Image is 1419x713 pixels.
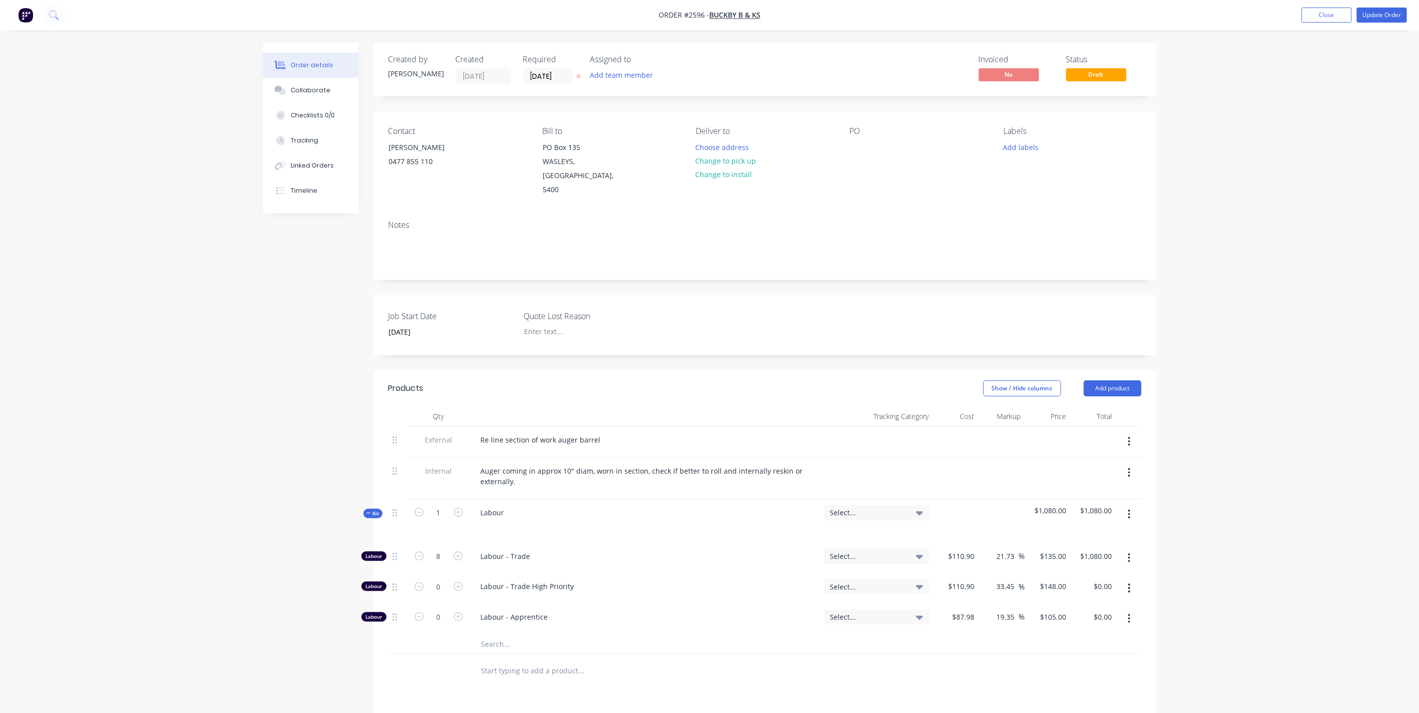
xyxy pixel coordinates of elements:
[389,155,472,169] div: 0477 855 110
[1018,550,1024,562] span: %
[659,11,709,20] span: Order #2596 -
[381,325,506,340] input: Enter date
[696,126,833,136] div: Deliver to
[1024,406,1070,426] div: Price
[481,612,816,622] span: Labour - Apprentice
[366,510,379,517] span: Kit
[830,551,906,561] span: Select...
[690,140,754,154] button: Choose address
[291,161,334,170] div: Linked Orders
[263,78,358,103] button: Collaborate
[979,406,1024,426] div: Markup
[1018,611,1024,623] span: %
[830,507,906,518] span: Select...
[263,178,358,203] button: Timeline
[1302,8,1352,23] button: Close
[933,406,979,426] div: Cost
[389,220,1141,230] div: Notes
[543,140,626,155] div: PO Box 135
[1066,55,1141,64] div: Status
[291,111,335,120] div: Checklists 0/0
[1084,380,1141,396] button: Add product
[389,126,526,136] div: Contact
[1070,406,1116,426] div: Total
[263,153,358,178] button: Linked Orders
[389,310,514,322] label: Job Start Date
[291,86,330,95] div: Collaborate
[361,612,386,622] div: Labour
[389,140,472,155] div: [PERSON_NAME]
[979,55,1054,64] div: Invoiced
[389,382,424,394] div: Products
[413,435,465,445] span: External
[1003,126,1141,136] div: Labels
[456,55,511,64] div: Created
[18,8,33,23] img: Factory
[850,126,987,136] div: PO
[584,68,658,82] button: Add team member
[1074,505,1112,516] span: $1,080.00
[409,406,469,426] div: Qty
[389,55,444,64] div: Created by
[1066,68,1126,81] span: Draft
[380,140,481,172] div: [PERSON_NAME]0477 855 110
[979,68,1039,81] span: No
[1018,581,1024,593] span: %
[830,612,906,622] span: Select...
[481,634,682,654] input: Search...
[523,55,578,64] div: Required
[820,406,933,426] div: Tracking Category
[473,433,609,447] div: Re line section of work auger barrel
[263,103,358,128] button: Checklists 0/0
[690,168,757,181] button: Change to install
[481,551,816,561] span: Labour - Trade
[1357,8,1407,23] button: Update Order
[542,126,680,136] div: Bill to
[998,140,1044,154] button: Add labels
[543,155,626,197] div: WASLEYS, [GEOGRAPHIC_DATA], 5400
[709,11,760,20] a: Buckby B & KS
[291,136,318,145] div: Tracking
[524,310,649,322] label: Quote Lost Reason
[263,53,358,78] button: Order details
[690,154,761,168] button: Change to pick up
[361,551,386,561] div: Labour
[263,128,358,153] button: Tracking
[1028,505,1066,516] span: $1,080.00
[590,68,659,82] button: Add team member
[389,68,444,79] div: [PERSON_NAME]
[534,140,634,197] div: PO Box 135WASLEYS, [GEOGRAPHIC_DATA], 5400
[481,660,682,680] input: Start typing to add a product...
[590,55,691,64] div: Assigned to
[481,581,816,592] span: Labour - Trade High Priority
[473,464,816,489] div: Auger coming in approx 10" diam, worn in section, check if better to roll and internally reskin o...
[361,582,386,591] div: Labour
[291,186,317,195] div: Timeline
[291,61,333,70] div: Order details
[413,466,465,476] span: Internal
[473,505,512,520] div: Labour
[983,380,1061,396] button: Show / Hide columns
[363,509,382,518] div: Kit
[830,582,906,592] span: Select...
